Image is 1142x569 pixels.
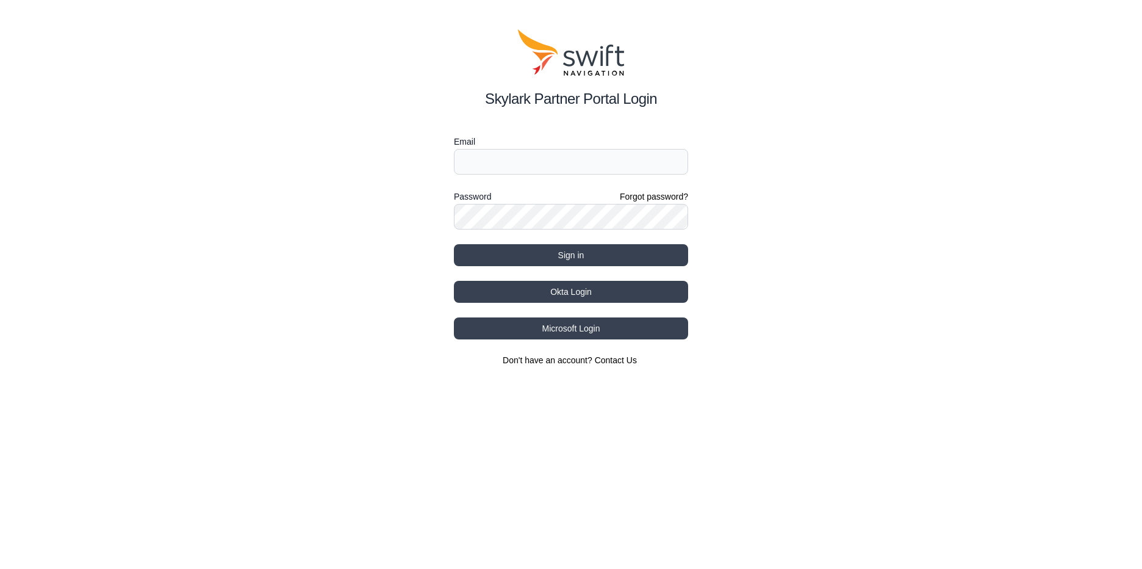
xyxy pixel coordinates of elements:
[454,317,688,339] button: Microsoft Login
[454,88,688,110] h2: Skylark Partner Portal Login
[454,189,491,204] label: Password
[454,244,688,266] button: Sign in
[454,281,688,303] button: Okta Login
[454,134,688,149] label: Email
[620,190,688,203] a: Forgot password?
[595,355,637,365] a: Contact Us
[454,354,688,366] section: Don't have an account?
